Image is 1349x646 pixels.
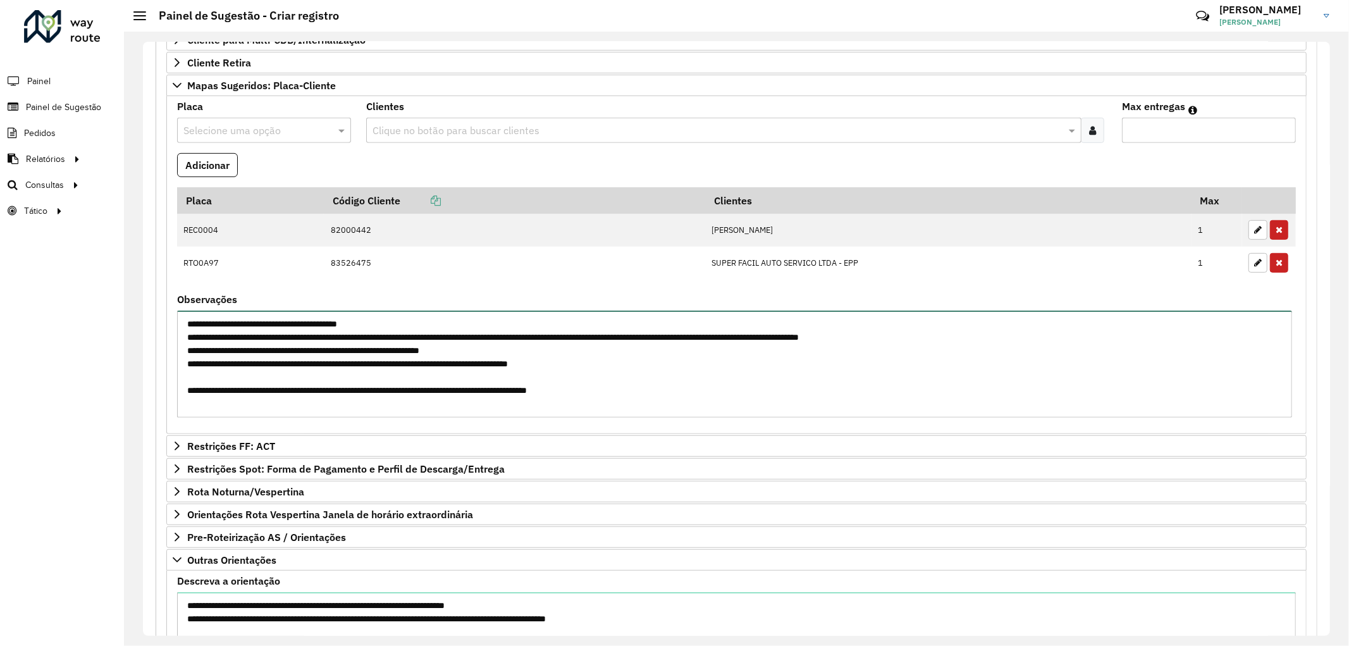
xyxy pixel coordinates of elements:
button: Adicionar [177,153,238,177]
a: Mapas Sugeridos: Placa-Cliente [166,75,1307,96]
h3: [PERSON_NAME] [1219,4,1314,16]
span: Mapas Sugeridos: Placa-Cliente [187,80,336,90]
span: Cliente Retira [187,58,251,68]
a: Copiar [400,194,441,207]
td: 82000442 [324,214,705,247]
td: SUPER FACIL AUTO SERVICO LTDA - EPP [705,247,1192,280]
span: Rota Noturna/Vespertina [187,487,304,497]
span: Pre-Roteirização AS / Orientações [187,532,346,542]
span: Orientações Rota Vespertina Janela de horário extraordinária [187,509,473,519]
label: Max entregas [1122,99,1185,114]
th: Clientes [705,187,1192,214]
span: Restrições FF: ACT [187,441,275,451]
a: Cliente Retira [166,52,1307,73]
a: Rota Noturna/Vespertina [166,481,1307,502]
th: Placa [177,187,324,214]
a: Pre-Roteirização AS / Orientações [166,526,1307,548]
label: Clientes [366,99,404,114]
a: Outras Orientações [166,549,1307,571]
a: Contato Rápido [1189,3,1216,30]
span: [PERSON_NAME] [1219,16,1314,28]
a: Orientações Rota Vespertina Janela de horário extraordinária [166,504,1307,525]
span: Cliente para Multi-CDD/Internalização [187,35,366,45]
span: Tático [24,204,47,218]
label: Placa [177,99,203,114]
a: Restrições Spot: Forma de Pagamento e Perfil de Descarga/Entrega [166,458,1307,480]
em: Máximo de clientes que serão colocados na mesma rota com os clientes informados [1188,105,1197,115]
span: Painel [27,75,51,88]
span: Consultas [25,178,64,192]
td: 1 [1192,214,1242,247]
label: Observações [177,292,237,307]
td: REC0004 [177,214,324,247]
label: Descreva a orientação [177,573,280,588]
div: Mapas Sugeridos: Placa-Cliente [166,96,1307,434]
span: Painel de Sugestão [26,101,101,114]
span: Relatórios [26,152,65,166]
th: Max [1192,187,1242,214]
span: Restrições Spot: Forma de Pagamento e Perfil de Descarga/Entrega [187,464,505,474]
td: [PERSON_NAME] [705,214,1192,247]
td: RTO0A97 [177,247,324,280]
span: Outras Orientações [187,555,276,565]
span: Pedidos [24,127,56,140]
th: Código Cliente [324,187,705,214]
a: Restrições FF: ACT [166,435,1307,457]
td: 1 [1192,247,1242,280]
td: 83526475 [324,247,705,280]
h2: Painel de Sugestão - Criar registro [146,9,339,23]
